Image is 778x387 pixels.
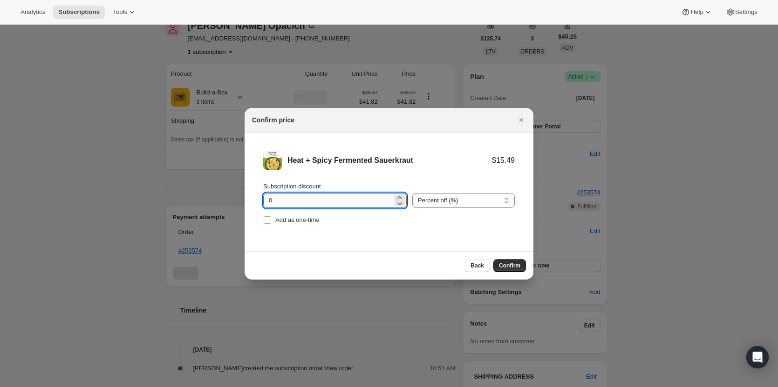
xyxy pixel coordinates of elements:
[275,216,320,223] span: Add as one-time
[53,6,105,19] button: Subscriptions
[287,156,492,165] div: Heat + Spicy Fermented Sauerkraut
[492,156,515,165] div: $15.49
[107,6,142,19] button: Tools
[720,6,763,19] button: Settings
[263,183,321,190] span: Subscription discount
[735,8,758,16] span: Settings
[499,262,520,269] span: Confirm
[15,6,51,19] button: Analytics
[493,259,526,272] button: Confirm
[20,8,45,16] span: Analytics
[252,115,294,125] h2: Confirm price
[113,8,127,16] span: Tools
[676,6,718,19] button: Help
[746,346,769,368] div: Open Intercom Messenger
[515,113,528,127] button: Close
[471,262,484,269] span: Back
[465,259,490,272] button: Back
[690,8,703,16] span: Help
[263,151,282,170] img: Heat + Spicy Fermented Sauerkraut
[58,8,100,16] span: Subscriptions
